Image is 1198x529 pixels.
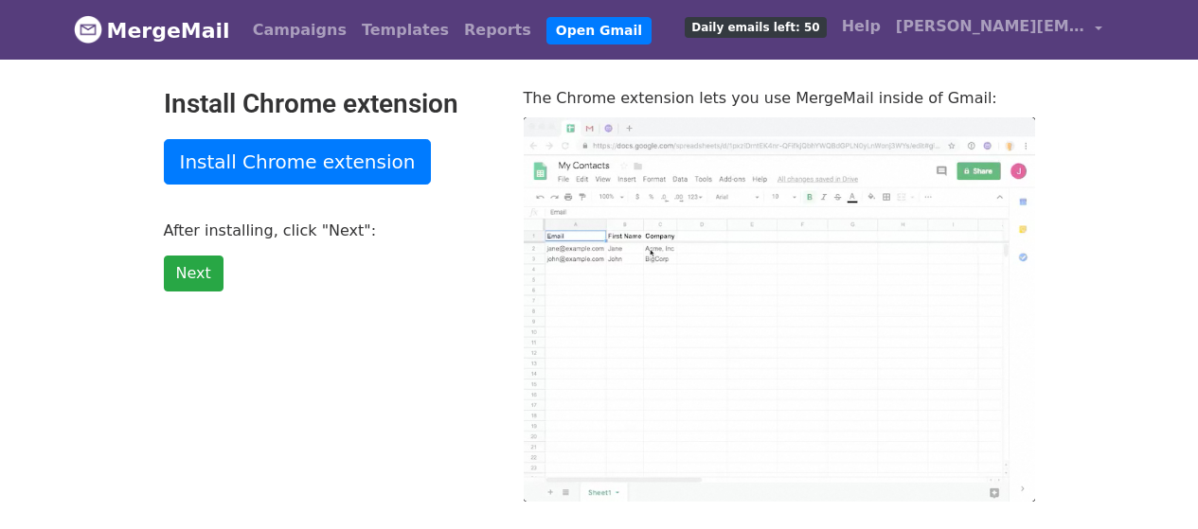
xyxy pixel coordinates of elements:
[245,11,354,49] a: Campaigns
[164,88,495,120] h2: Install Chrome extension
[685,17,826,38] span: Daily emails left: 50
[164,220,495,240] p: After installing, click "Next":
[74,15,102,44] img: MergeMail logo
[354,11,456,49] a: Templates
[456,11,539,49] a: Reports
[164,256,224,291] a: Next
[164,139,432,185] a: Install Chrome extension
[677,8,833,45] a: Daily emails left: 50
[74,10,230,50] a: MergeMail
[834,8,888,45] a: Help
[524,88,1035,108] p: The Chrome extension lets you use MergeMail inside of Gmail:
[546,17,652,44] a: Open Gmail
[1103,438,1198,529] iframe: Chat Widget
[896,15,1085,38] span: [PERSON_NAME][EMAIL_ADDRESS][DOMAIN_NAME]
[888,8,1110,52] a: [PERSON_NAME][EMAIL_ADDRESS][DOMAIN_NAME]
